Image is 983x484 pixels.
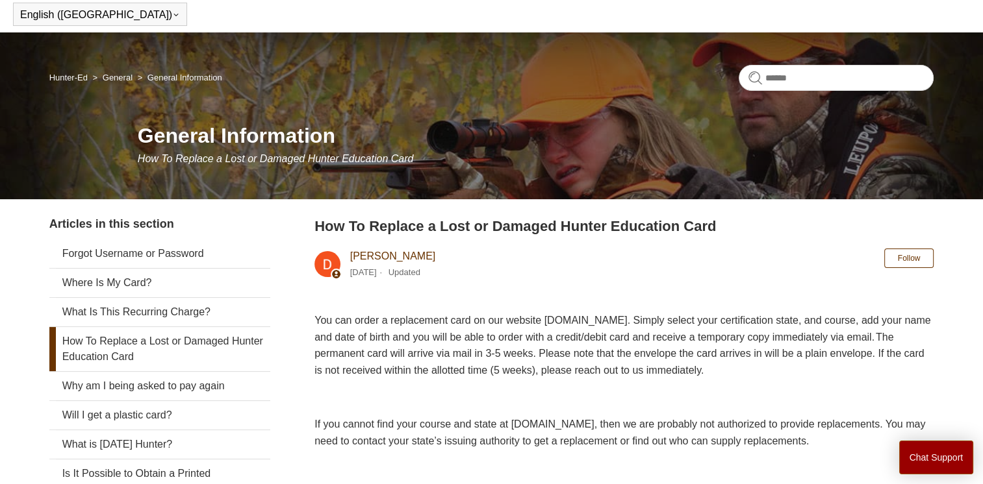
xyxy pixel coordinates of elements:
li: General [90,73,135,82]
a: How To Replace a Lost or Damaged Hunter Education Card [49,327,270,371]
li: General Information [135,73,222,82]
button: Chat Support [899,441,974,474]
button: English ([GEOGRAPHIC_DATA]) [20,9,180,21]
span: You can order a replacement card on our website [DOMAIN_NAME]. Simply select your certification s... [314,315,930,376]
a: What Is This Recurring Charge? [49,298,270,326]
a: General Information [147,73,222,82]
h1: General Information [138,120,934,151]
a: Where Is My Card? [49,269,270,297]
h2: How To Replace a Lost or Damaged Hunter Education Card [314,215,934,237]
a: [PERSON_NAME] [350,250,436,261]
a: What is [DATE] Hunter? [49,430,270,459]
input: Search [739,65,934,91]
span: Articles in this section [49,217,174,230]
li: Updated [389,267,420,277]
a: Hunter-Ed [49,73,88,82]
a: Why am I being asked to pay again [49,372,270,400]
time: 03/04/2024, 10:49 [350,267,377,277]
a: General [103,73,133,82]
a: Forgot Username or Password [49,239,270,268]
span: How To Replace a Lost or Damaged Hunter Education Card [138,153,414,164]
button: Follow Article [884,248,934,268]
span: If you cannot find your course and state at [DOMAIN_NAME], then we are probably not authorized to... [314,418,925,446]
li: Hunter-Ed [49,73,90,82]
a: Will I get a plastic card? [49,401,270,430]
